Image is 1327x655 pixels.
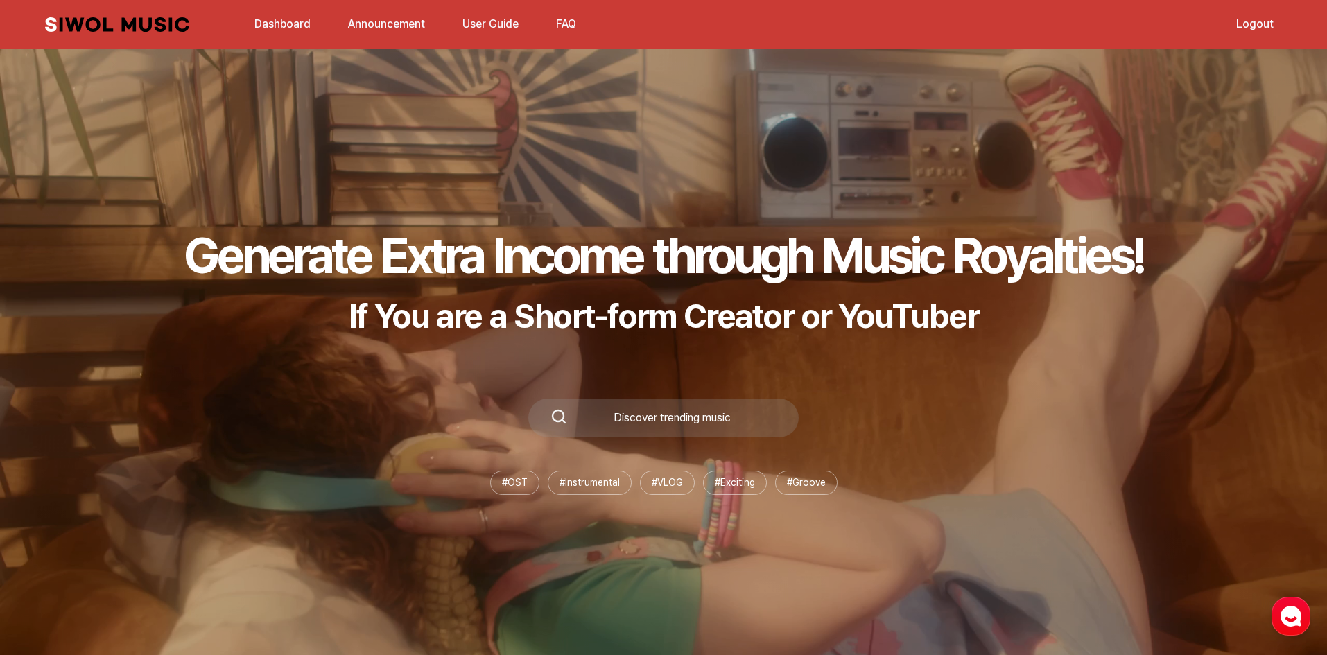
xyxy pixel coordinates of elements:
li: # Exciting [703,471,767,495]
a: Dashboard [246,9,319,39]
h1: Generate Extra Income through Music Royalties! [184,225,1143,285]
li: # Instrumental [548,471,632,495]
p: If You are a Short-form Creator or YouTuber [184,296,1143,336]
a: Logout [1228,9,1282,39]
li: # OST [490,471,539,495]
a: User Guide [454,9,527,39]
li: # VLOG [640,471,695,495]
li: # Groove [775,471,838,495]
a: Announcement [340,9,433,39]
div: Discover trending music [567,412,777,423]
button: FAQ [548,8,584,41]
